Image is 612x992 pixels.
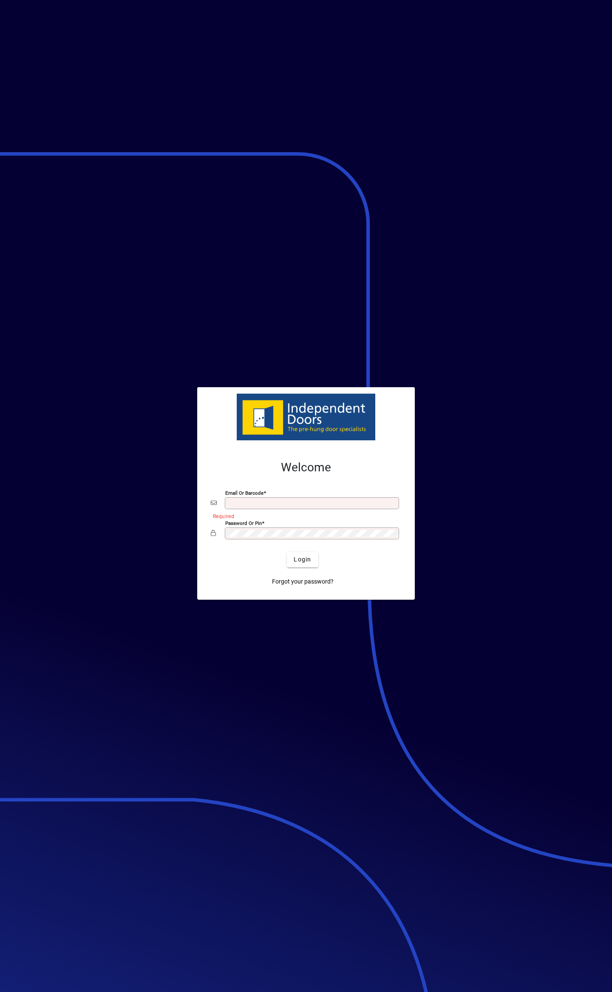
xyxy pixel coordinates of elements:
[287,552,318,567] button: Login
[225,490,263,496] mat-label: Email or Barcode
[269,574,337,590] a: Forgot your password?
[211,460,401,475] h2: Welcome
[294,555,311,564] span: Login
[272,577,334,586] span: Forgot your password?
[213,511,394,520] mat-error: Required
[225,520,262,526] mat-label: Password or Pin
